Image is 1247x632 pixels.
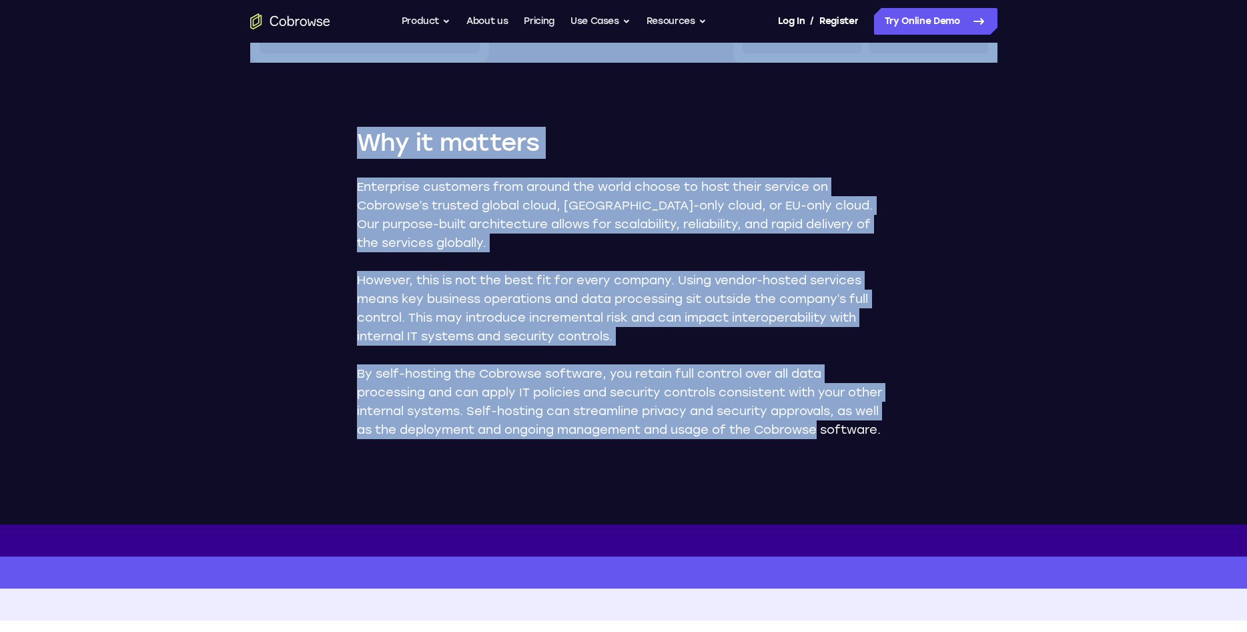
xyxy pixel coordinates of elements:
a: About us [466,8,508,35]
p: However, this is not the best fit for every company. Using vendor-hosted services means key busin... [357,271,891,346]
h2: Why it matters [357,127,891,159]
a: Log In [778,8,805,35]
a: Pricing [524,8,554,35]
a: Register [819,8,858,35]
button: Use Cases [570,8,631,35]
span: / [810,13,814,29]
p: Enterprise customers from around the world choose to host their service on Cobrowse’s trusted glo... [357,178,891,252]
a: Go to the home page [250,13,330,29]
a: Try Online Demo [874,8,997,35]
button: Resources [647,8,707,35]
p: By self-hosting the Cobrowse software, you retain full control over all data processing and can a... [357,364,891,439]
button: Product [402,8,451,35]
